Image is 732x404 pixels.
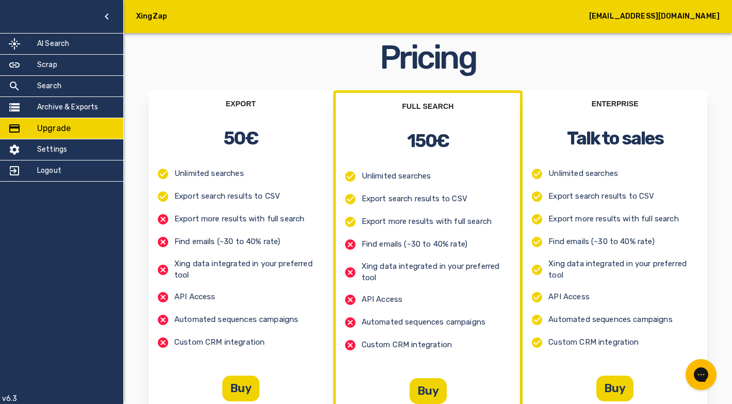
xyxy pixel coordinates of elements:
[223,125,258,151] h2: 50€
[548,168,618,179] p: Unlimited searches
[362,171,431,182] p: Unlimited searches
[2,394,18,404] p: v6.3
[548,314,672,325] p: Automated sequences campaigns
[37,81,61,91] h5: Search
[174,292,216,302] p: API Access
[548,214,678,224] p: Export more results with full search
[37,144,67,155] h5: Settings
[362,294,403,305] p: API Access
[37,122,71,135] h5: Upgrade
[226,99,256,109] h4: EXPORT
[37,102,99,112] h5: Archive & Exports
[362,216,492,227] p: Export more results with full search
[37,166,61,176] h5: Logout
[589,11,720,22] h5: [EMAIL_ADDRESS][DOMAIN_NAME]
[362,193,467,204] p: Export search results to CSV
[680,355,722,394] iframe: Gorgias live chat messenger
[174,191,280,202] p: Export search results to CSV
[407,128,449,154] h2: 150€
[548,258,699,281] p: Xing data integrated in your preferred tool
[37,60,57,70] h5: Scrap
[548,292,590,302] p: API Access
[548,236,654,247] p: Find emails (~30 to 40% rate)
[174,168,244,179] p: Unlimited searches
[174,236,280,247] p: Find emails (~30 to 40% rate)
[567,125,663,151] h2: Talk to sales
[174,337,265,348] p: Custom CRM integration
[362,317,485,328] p: Automated sequences campaigns
[174,258,325,281] p: Xing data integrated in your preferred tool
[592,99,639,109] h4: ENTERPRISE
[37,39,69,49] h5: AI Search
[596,376,633,401] button: Buy
[410,378,447,404] button: Buy
[380,41,476,74] h1: Pricing
[402,101,453,111] h4: FULL SEARCH
[174,214,304,224] p: Export more results with full search
[362,239,467,250] p: Find emails (~30 to 40% rate)
[222,376,259,401] button: Buy
[136,11,167,22] h5: XingZap
[362,340,452,350] p: Custom CRM integration
[174,314,298,325] p: Automated sequences campaigns
[548,191,654,202] p: Export search results to CSV
[548,337,639,348] p: Custom CRM integration
[362,261,512,283] p: Xing data integrated in your preferred tool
